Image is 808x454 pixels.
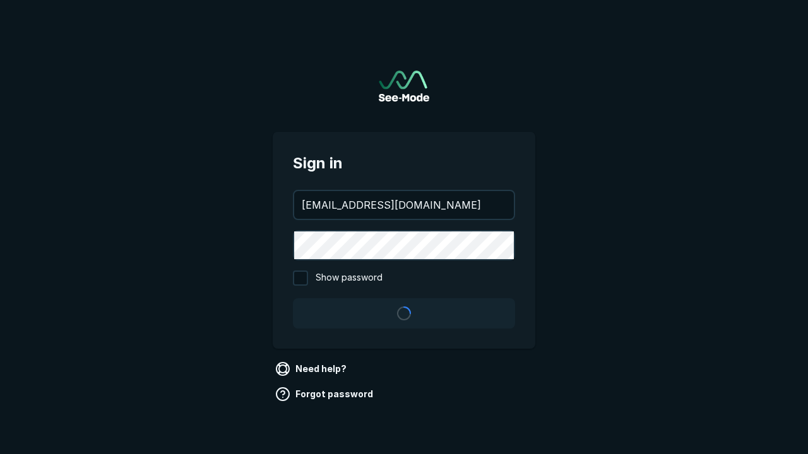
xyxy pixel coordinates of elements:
img: See-Mode Logo [379,71,429,102]
a: Go to sign in [379,71,429,102]
input: your@email.com [294,191,514,219]
a: Need help? [273,359,352,379]
a: Forgot password [273,384,378,404]
span: Sign in [293,152,515,175]
span: Show password [316,271,383,286]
